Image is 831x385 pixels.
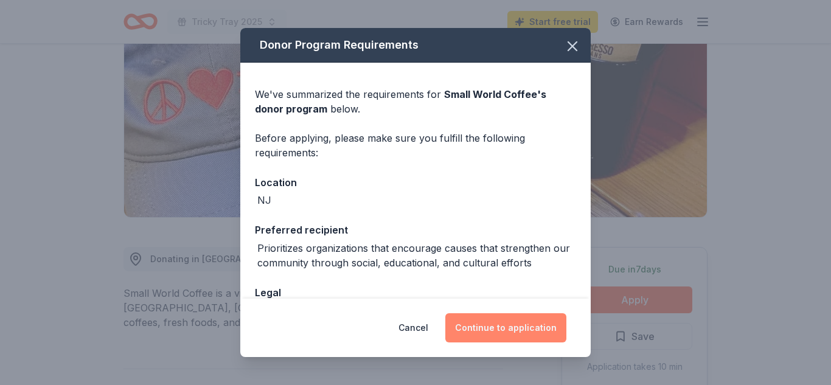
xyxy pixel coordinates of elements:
div: Preferred recipient [255,222,576,238]
button: Cancel [398,313,428,342]
div: NJ [257,193,271,207]
div: Legal [255,285,576,300]
div: Donor Program Requirements [240,28,591,63]
div: Location [255,175,576,190]
button: Continue to application [445,313,566,342]
div: We've summarized the requirements for below. [255,87,576,116]
div: Prioritizes organizations that encourage causes that strengthen our community through social, edu... [257,241,576,270]
div: Before applying, please make sure you fulfill the following requirements: [255,131,576,160]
